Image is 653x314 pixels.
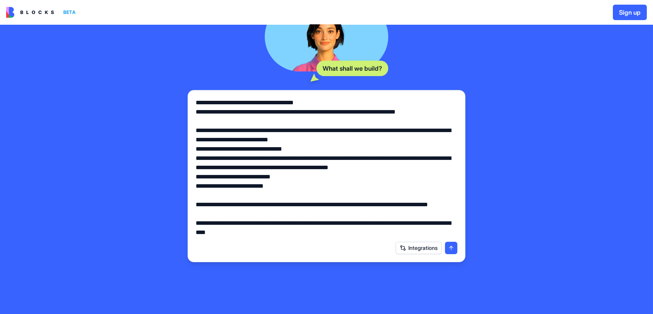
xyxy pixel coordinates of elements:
button: Integrations [396,242,442,254]
div: BETA [60,7,79,18]
div: What shall we build? [316,61,388,76]
button: Sign up [613,5,647,20]
img: logo [6,7,54,18]
a: BETA [6,7,79,18]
